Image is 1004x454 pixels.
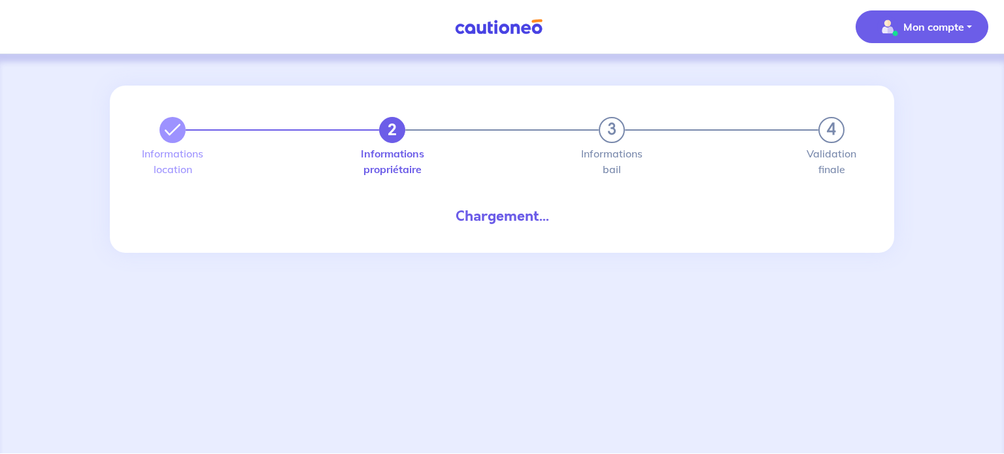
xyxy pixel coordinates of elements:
img: Cautioneo [450,19,548,35]
div: Chargement... [149,206,855,227]
label: Informations location [159,148,186,174]
button: 2 [379,117,405,143]
p: Mon compte [903,19,964,35]
img: illu_account_valid_menu.svg [877,16,898,37]
label: Informations propriétaire [379,148,405,174]
button: illu_account_valid_menu.svgMon compte [856,10,988,43]
label: Informations bail [599,148,625,174]
label: Validation finale [818,148,845,174]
